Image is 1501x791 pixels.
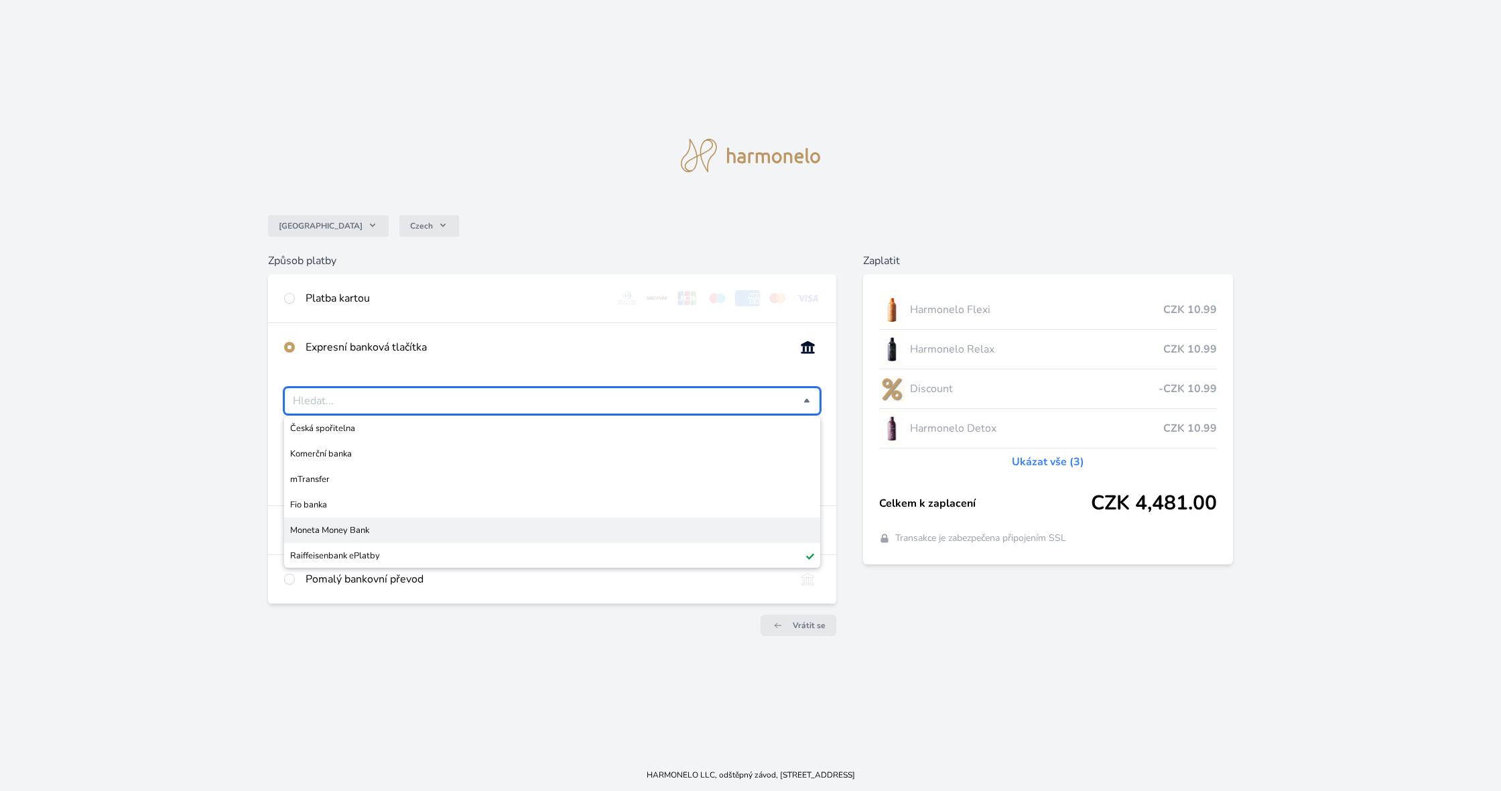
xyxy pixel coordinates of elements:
div: Pomalý bankovní převod [306,571,785,587]
span: Vrátit se [793,620,826,631]
img: jcb.svg [675,290,700,306]
img: maestro.svg [705,290,730,306]
img: amex.svg [735,290,760,306]
a: Ukázat vše (3) [1012,454,1084,470]
img: CLEAN_RELAX_se_stinem_x-lo.jpg [879,332,905,366]
div: Expresní banková tlačítka [306,339,785,355]
span: Moneta Money Bank [290,524,814,537]
span: [GEOGRAPHIC_DATA] [279,221,363,231]
span: Transakce je zabezpečena připojením SSL [895,532,1066,545]
img: discount-lo.png [879,372,905,406]
img: mc.svg [765,290,790,306]
span: Česká spořitelna [290,422,814,435]
span: Komerční banka [290,447,814,461]
a: Vrátit se [761,615,836,636]
span: CZK 10.99 [1163,341,1217,357]
span: CZK 10.99 [1163,302,1217,318]
span: Fio banka [290,498,814,511]
h6: Zaplatit [863,253,1233,269]
span: Harmonelo Relax [910,341,1163,357]
img: bankTransfer_IBAN.svg [795,571,820,587]
button: Czech [399,215,459,237]
span: CZK 4,481.00 [1091,491,1217,515]
span: Harmonelo Flexi [910,302,1163,318]
img: visa.svg [795,290,820,306]
img: onlineBanking_CZ.svg [795,339,820,355]
input: Česká spořitelnaKomerční bankamTransferFio bankaMoneta Money BankRaiffeisenbank ePlatby [293,393,803,409]
span: Raiffeisenbank ePlatby [290,549,814,562]
button: [GEOGRAPHIC_DATA] [268,215,389,237]
h6: Způsob platby [268,253,836,269]
span: mTransfer [290,473,814,486]
span: CZK 10.99 [1163,420,1217,436]
img: CLEAN_FLEXI_se_stinem_x-hi_(1)-lo.jpg [879,293,905,326]
span: Celkem k zaplacení [879,495,1091,511]
div: Platba kartou [306,290,604,306]
span: Czech [410,221,433,231]
span: Harmonelo Detox [910,420,1163,436]
img: discover.svg [645,290,669,306]
span: -CZK 10.99 [1159,381,1217,397]
img: diners.svg [615,290,640,306]
img: logo.svg [681,139,820,172]
div: Raiffeisenbank ePlatby [284,387,820,414]
img: DETOX_se_stinem_x-lo.jpg [879,412,905,445]
span: Discount [910,381,1159,397]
